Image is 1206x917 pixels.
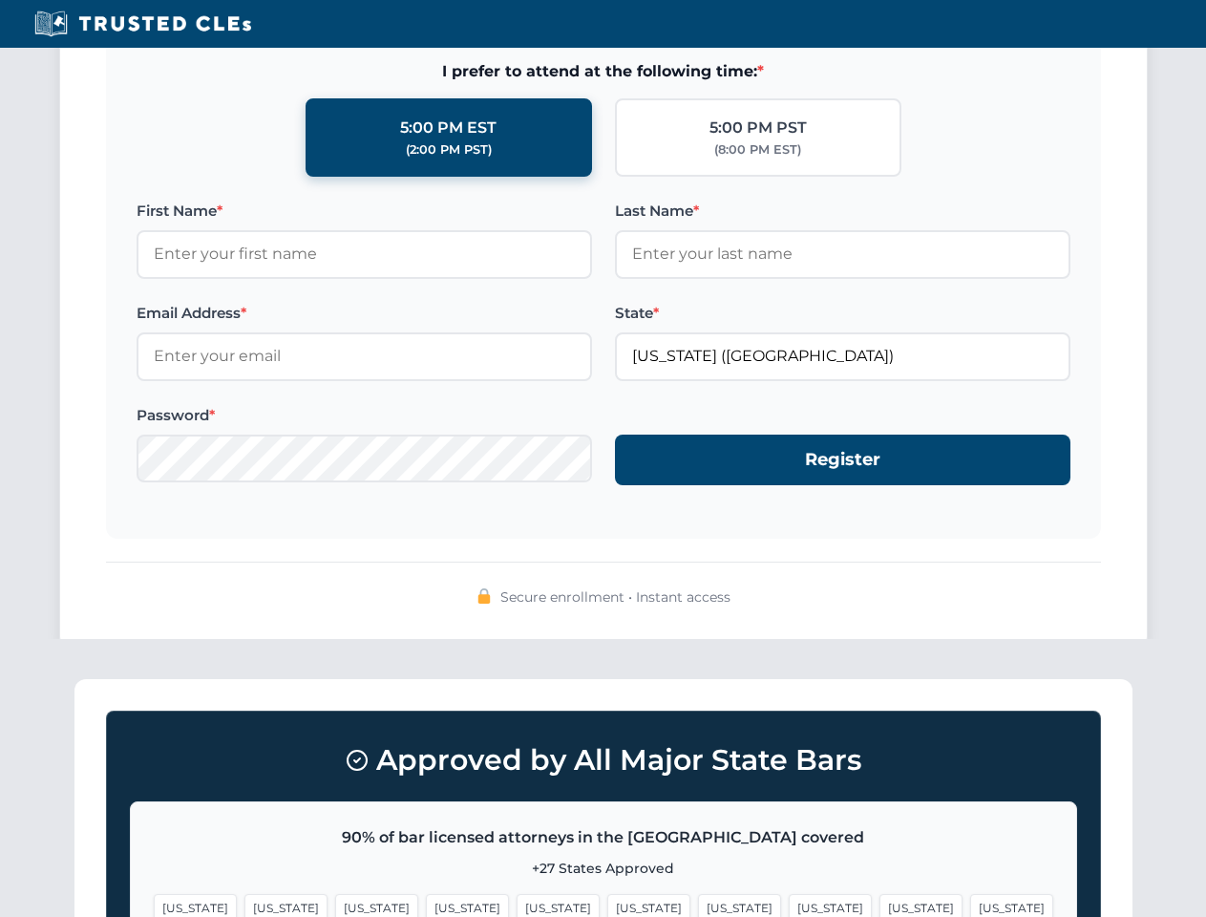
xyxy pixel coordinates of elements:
[154,858,1053,879] p: +27 States Approved
[137,332,592,380] input: Enter your email
[615,200,1070,223] label: Last Name
[400,116,497,140] div: 5:00 PM EST
[709,116,807,140] div: 5:00 PM PST
[29,10,257,38] img: Trusted CLEs
[615,302,1070,325] label: State
[137,200,592,223] label: First Name
[615,332,1070,380] input: Florida (FL)
[406,140,492,160] div: (2:00 PM PST)
[476,588,492,604] img: 🔒
[714,140,801,160] div: (8:00 PM EST)
[615,230,1070,278] input: Enter your last name
[615,435,1070,485] button: Register
[130,735,1077,786] h3: Approved by All Major State Bars
[154,825,1053,850] p: 90% of bar licensed attorneys in the [GEOGRAPHIC_DATA] covered
[137,404,592,427] label: Password
[137,302,592,325] label: Email Address
[137,230,592,278] input: Enter your first name
[500,586,730,608] span: Secure enrollment • Instant access
[137,59,1070,84] span: I prefer to attend at the following time:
